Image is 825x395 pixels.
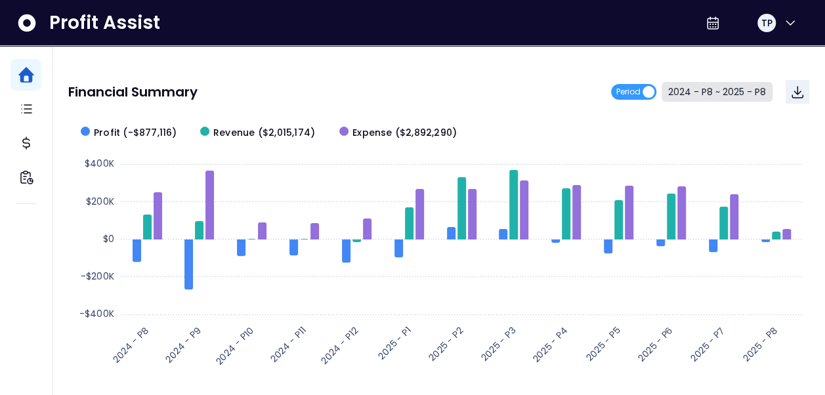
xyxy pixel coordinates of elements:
[662,82,772,102] button: 2024 - P8 ~ 2025 - P8
[94,126,177,140] span: Profit (-$877,116)
[425,323,465,364] text: 2025 - P2
[318,323,361,367] text: 2024 - P12
[110,323,152,365] text: 2024 - P8
[786,80,809,104] button: Download
[761,16,772,30] span: TP
[81,270,114,283] text: -$200K
[530,323,571,365] text: 2025 - P4
[68,85,198,98] p: Financial Summary
[213,323,256,367] text: 2024 - P10
[79,307,114,320] text: -$400K
[162,323,204,365] text: 2024 - P9
[103,232,114,245] text: $0
[352,126,457,140] span: Expense ($2,892,290)
[583,323,623,364] text: 2025 - P5
[375,323,413,362] text: 2025 - P1
[49,11,160,35] span: Profit Assist
[616,84,641,100] span: Period
[213,126,315,140] span: Revenue ($2,015,174)
[85,157,114,170] text: $400K
[740,323,780,364] text: 2025 - P8
[86,195,114,208] text: $200K
[267,323,308,365] text: 2024 - P11
[635,323,675,364] text: 2025 - P6
[687,323,728,364] text: 2025 - P7
[478,323,518,364] text: 2025 - P3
